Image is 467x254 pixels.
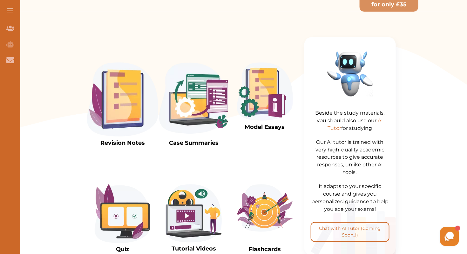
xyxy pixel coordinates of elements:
[95,245,151,254] p: Quiz
[315,225,461,248] iframe: HelpCrunch
[311,138,389,177] p: Our AI tutor is trained with very high-quality academic resources to give accurate responses, unl...
[311,183,389,213] p: It adapts to your specific course and gives you personalized guidance to help you ace your exams!
[328,117,383,131] span: AI Tutor
[87,139,158,147] p: Revision Notes
[158,139,229,147] p: Case Summaries
[311,222,389,242] button: Chat with AI Tutor (Coming Soon..!)
[166,245,222,253] p: Tutorial Videos
[237,245,293,254] p: Flashcards
[237,123,293,131] p: Model Essays
[311,109,389,132] p: Beside the study materials, you should also use our for studying
[327,51,373,97] img: aibot2.cd1b654a.png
